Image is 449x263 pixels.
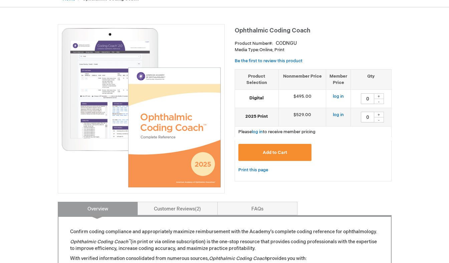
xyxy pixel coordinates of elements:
[238,129,315,135] span: Please to receive member pricing
[238,95,275,101] strong: Digital
[361,112,374,122] input: Qty
[195,206,201,212] span: 2
[235,58,302,64] a: Be the first to review this product
[263,150,287,155] span: Add to Cart
[238,144,312,161] button: Add to Cart
[70,229,379,235] p: Confirm coding compliance and appropriately maximize reimbursement with the Academy’s complete co...
[374,99,384,104] div: -
[252,129,263,135] a: log in
[278,69,326,89] th: Nonmember Price
[70,239,131,245] em: Ophthalmic Coding Coach
[361,93,374,104] input: Qty
[238,166,268,174] a: Print this page
[333,112,344,117] a: log in
[235,41,273,46] strong: Product Number
[61,28,221,188] img: Ophthalmic Coding Coach
[238,113,275,120] strong: 2025 Print
[70,255,379,262] p: With verified information consolidated from numerous sources, provides you with:
[128,239,131,243] sup: ™
[374,117,384,122] div: -
[235,69,279,89] th: Product Selection
[278,90,326,108] td: $495.00
[58,202,138,215] a: Overview
[276,40,297,47] div: CODNGU
[217,202,297,215] a: FAQs
[351,69,391,89] th: Qty
[326,69,351,89] th: Member Price
[235,27,310,34] span: Ophthalmic Coding Coach
[374,112,384,117] div: +
[235,47,392,53] p: Online, Print
[235,47,259,53] strong: Media Type:
[374,93,384,99] div: +
[70,239,379,252] p: (in print or via online subscription) is the one-stop resource that provides coding professionals...
[278,108,326,126] td: $529.00
[138,202,218,215] a: Customer Reviews2
[209,256,267,261] em: Ophthalmic Coding Coach
[333,94,344,99] a: log in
